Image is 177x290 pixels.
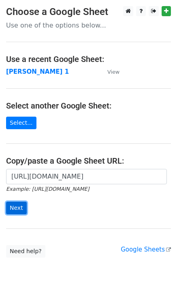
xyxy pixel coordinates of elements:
a: Need help? [6,245,45,258]
a: View [99,68,119,75]
input: Paste your Google Sheet URL here [6,169,167,184]
a: [PERSON_NAME] 1 [6,68,69,75]
input: Next [6,202,27,214]
small: View [107,69,119,75]
h4: Use a recent Google Sheet: [6,54,171,64]
h3: Choose a Google Sheet [6,6,171,18]
a: Select... [6,117,36,129]
h4: Copy/paste a Google Sheet URL: [6,156,171,166]
p: Use one of the options below... [6,21,171,30]
h4: Select another Google Sheet: [6,101,171,111]
a: Google Sheets [121,246,171,253]
small: Example: [URL][DOMAIN_NAME] [6,186,89,192]
iframe: Chat Widget [136,251,177,290]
